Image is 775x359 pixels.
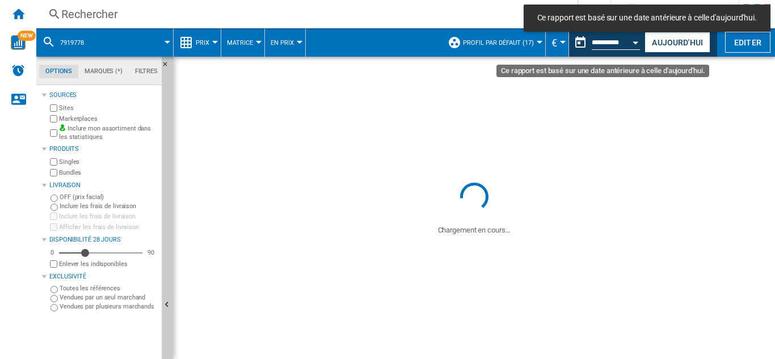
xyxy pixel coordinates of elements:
span: En Prix [271,39,294,47]
input: Inclure mon assortiment dans les statistiques [50,126,57,140]
span: NEW [18,31,36,41]
input: Afficher les frais de livraison [50,260,57,268]
img: wise-card.svg [11,35,26,50]
button: En Prix [271,28,300,57]
md-menu: Currency [546,28,569,57]
button: md-calendar [569,31,592,54]
button: Editer [725,32,770,53]
label: Toutes les références [60,284,157,293]
md-tab-item: Filtres [129,65,164,78]
input: Toutes les références [50,286,58,293]
span: Matrice [227,39,253,47]
button: Aujourd'hui [645,32,710,53]
md-tab-item: Marques (*) [78,65,129,78]
span: Profil par défaut (17) [463,39,534,47]
input: Sites [50,104,57,112]
div: Prix [179,28,215,57]
label: Vendues par plusieurs marchands [60,302,157,311]
div: Sources [49,91,157,100]
label: Vendues par un seul marchand [60,293,157,302]
label: OFF (prix facial) [60,193,157,201]
button: Masquer [162,57,175,77]
div: Livraison [49,181,157,190]
input: Bundles [50,169,57,176]
input: Singles [50,158,57,166]
input: Afficher les frais de livraison [50,223,57,231]
span: € [551,37,557,49]
label: Singles [59,158,157,166]
div: Profil par défaut (17) [448,28,540,57]
label: Afficher les frais de livraison [59,223,157,231]
ng-transclude: Chargement en cours... [438,226,511,234]
span: Prix [196,39,209,47]
md-tab-item: Options [39,65,78,78]
div: 7919778 [42,28,167,57]
input: OFF (prix facial) [50,195,58,202]
img: mysite-bg-18x18.png [59,124,66,131]
md-slider: Disponibilité [59,247,142,259]
span: 7919778 [60,39,84,47]
label: Inclure les frais de livraison [59,212,157,221]
div: Produits [49,145,157,154]
label: Marketplaces [59,115,157,123]
label: Inclure les frais de livraison [60,202,157,210]
div: Disponibilité 28 Jours [49,235,157,244]
button: Prix [196,28,215,57]
label: Bundles [59,168,157,177]
input: Inclure les frais de livraison [50,204,58,211]
button: Profil par défaut (17) [463,28,540,57]
div: Exclusivité [49,272,157,281]
input: Vendues par un seul marchand [50,295,58,302]
div: 90 [145,248,157,257]
img: alerts-logo.svg [11,64,25,77]
label: Sites [59,104,157,112]
input: Inclure les frais de livraison [50,213,57,220]
button: Open calendar [626,31,646,51]
button: Matrice [227,28,259,57]
input: Vendues par plusieurs marchands [50,304,58,311]
span: Ce rapport est basé sur une date antérieure à celle d'aujourd'hui. [534,12,760,24]
div: Ce rapport est basé sur une date antérieure à celle d'aujourd'hui. [569,28,642,57]
label: Enlever les indisponibles [59,260,157,268]
div: 0 [48,248,57,257]
label: Inclure mon assortiment dans les statistiques [59,124,157,142]
input: Marketplaces [50,115,57,123]
div: Rechercher [61,6,548,22]
button: 7919778 [60,28,95,57]
button: € [551,28,563,57]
